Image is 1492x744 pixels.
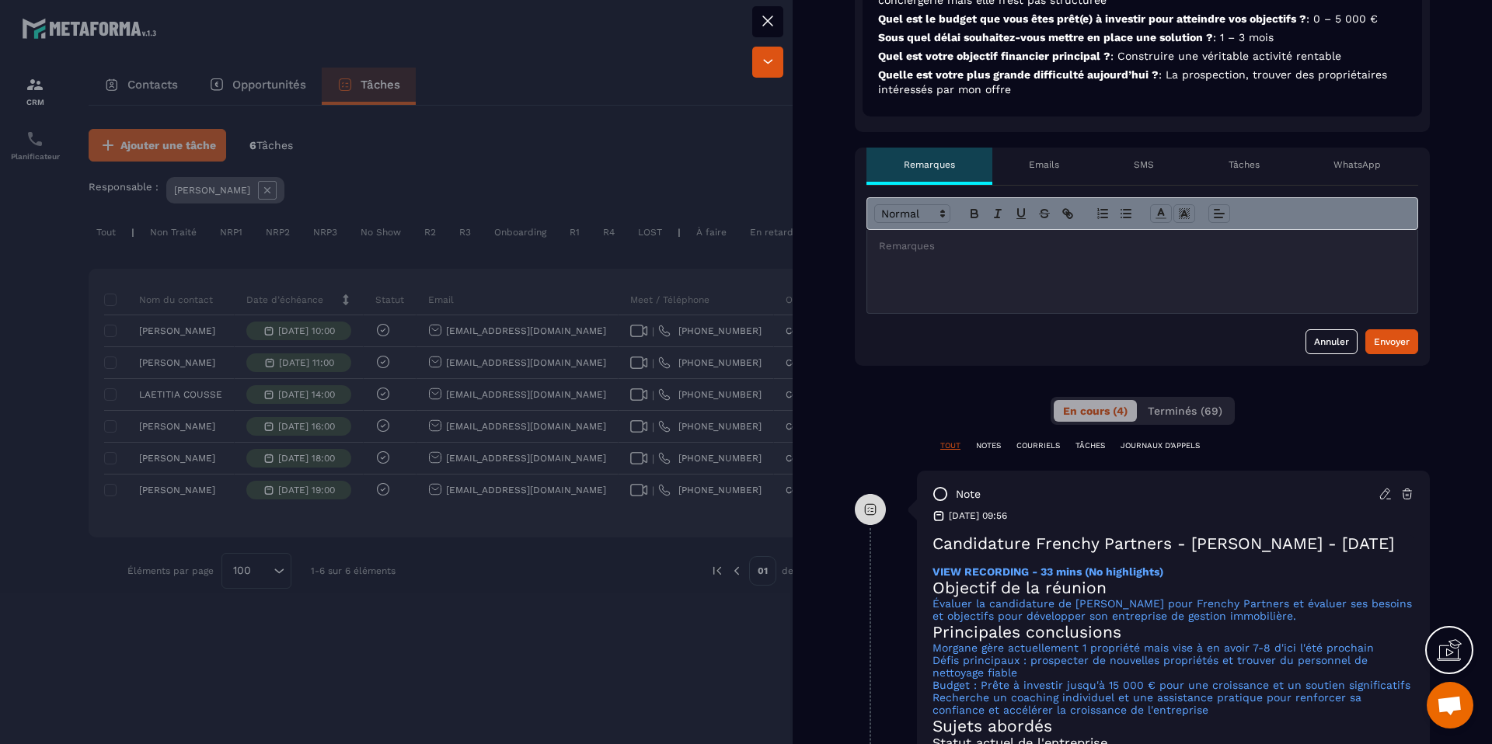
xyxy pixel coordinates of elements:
a: Budget : Prête à investir jusqu'à 15 000 € pour une croissance et un soutien significatifs [932,679,1410,691]
p: COURRIELS [1016,440,1060,451]
h2: Objectif de la réunion [932,578,1414,597]
button: En cours (4) [1054,400,1137,422]
p: WhatsApp [1333,158,1381,171]
p: SMS [1134,158,1154,171]
p: [DATE] 09:56 [949,509,1007,522]
a: Évaluer la candidature de [PERSON_NAME] pour Frenchy Partners et évaluer ses besoins et objectifs... [932,597,1412,622]
p: Quel est le budget que vous êtes prêt(e) à investir pour atteindre vos objectifs ? [878,12,1407,26]
p: Sous quel délai souhaitez-vous mettre en place une solution ? [878,30,1407,45]
div: Ouvrir le chat [1427,682,1473,728]
span: : 1 – 3 mois [1213,31,1274,43]
p: Emails [1029,158,1059,171]
p: JOURNAUX D'APPELS [1121,440,1200,451]
span: Terminés (69) [1148,405,1222,417]
h2: Sujets abordés [932,716,1414,735]
span: En cours (4) [1063,405,1128,417]
h1: Candidature Frenchy Partners - [PERSON_NAME] - [DATE] [932,534,1414,553]
button: Envoyer [1365,329,1418,354]
h2: Principales conclusions [932,622,1414,641]
p: Tâches [1229,158,1260,171]
a: Défis principaux : prospecter de nouvelles propriétés et trouver du personnel de nettoyage fiable [932,654,1368,679]
p: Quelle est votre plus grande difficulté aujourd’hui ? [878,68,1407,97]
p: TÂCHES [1075,440,1105,451]
span: : Construire une véritable activité rentable [1110,50,1341,62]
p: note [956,487,981,502]
a: Recherche un coaching individuel et une assistance pratique pour renforcer sa confiance et accélé... [932,691,1361,716]
a: Morgane gère actuellement 1 propriété mais vise à en avoir 7-8 d'ici l'été prochain [932,641,1374,654]
p: TOUT [940,440,960,451]
button: Terminés (69) [1138,400,1232,422]
p: Remarques [904,158,955,171]
a: VIEW RECORDING - 33 mins (No highlights) [932,565,1163,578]
span: : 0 – 5 000 € [1306,12,1378,25]
button: Annuler [1305,329,1358,354]
p: NOTES [976,440,1001,451]
p: Quel est votre objectif financier principal ? [878,49,1407,64]
div: Envoyer [1374,334,1410,349]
